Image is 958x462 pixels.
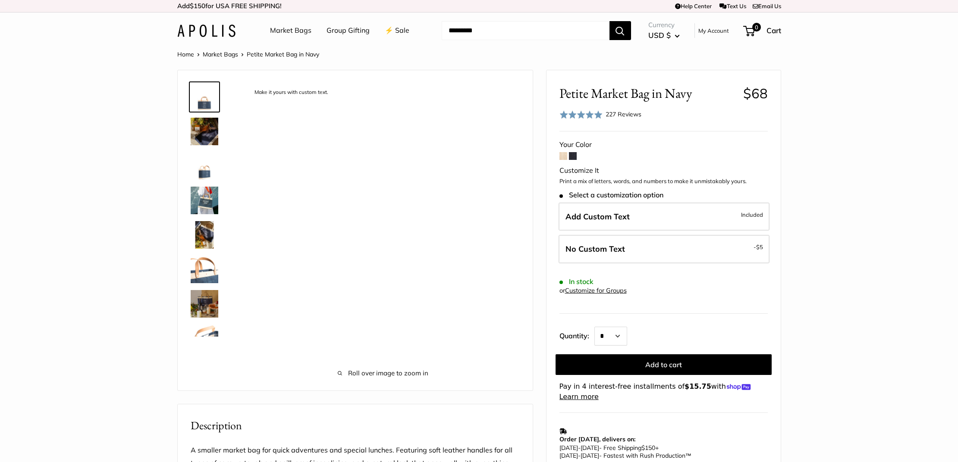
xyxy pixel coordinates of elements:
[648,28,680,42] button: USD $
[385,24,409,37] a: ⚡️ Sale
[442,21,609,40] input: Search...
[189,254,220,285] a: description_Super soft and durable leather handles.
[191,83,218,111] img: description_Make it yours with custom text.
[327,24,370,37] a: Group Gifting
[565,287,627,294] a: Customize for Groups
[247,50,319,58] span: Petite Market Bag in Navy
[559,85,737,101] span: Petite Market Bag in Navy
[189,219,220,250] a: Petite Market Bag in Navy
[641,444,655,452] span: $150
[741,209,763,220] span: Included
[648,31,671,40] span: USD $
[753,3,781,9] a: Email Us
[191,221,218,249] img: Petite Market Bag in Navy
[559,444,763,459] p: - Free Shipping +
[189,288,220,319] a: Petite Market Bag in Navy
[559,138,768,151] div: Your Color
[581,444,599,452] span: [DATE]
[191,256,218,283] img: description_Super soft and durable leather handles.
[250,87,333,98] div: Make it yours with custom text.
[606,110,641,118] span: 227 Reviews
[203,50,238,58] a: Market Bags
[559,452,691,459] span: - Fastest with Rush Production™
[743,85,768,102] span: $68
[698,25,729,36] a: My Account
[648,19,680,31] span: Currency
[559,235,770,263] label: Leave Blank
[189,81,220,112] a: description_Make it yours with custom text.
[559,285,627,297] div: or
[247,367,520,379] span: Roll over image to zoom in
[744,24,781,37] a: 0 Cart
[559,452,578,459] span: [DATE]
[191,290,218,318] img: Petite Market Bag in Navy
[177,50,194,58] a: Home
[578,452,581,459] span: -
[752,23,760,31] span: 0
[189,323,220,354] a: description_Inner pocket good for daily drivers.
[675,3,712,9] a: Help Center
[559,278,594,286] span: In stock
[191,187,218,214] img: Petite Market Bag in Navy
[565,212,630,222] span: Add Custom Text
[191,417,520,434] h2: Description
[190,2,205,10] span: $150
[556,354,772,375] button: Add to cart
[559,191,663,199] span: Select a customization option
[559,435,635,443] strong: Order [DATE], delivers on:
[766,26,781,35] span: Cart
[189,116,220,147] a: Petite Market Bag in Navy
[609,21,631,40] button: Search
[191,118,218,145] img: Petite Market Bag in Navy
[578,444,581,452] span: -
[565,244,625,254] span: No Custom Text
[177,49,319,60] nav: Breadcrumb
[177,25,236,37] img: Apolis
[581,452,599,459] span: [DATE]
[559,177,768,186] p: Print a mix of letters, words, and numbers to make it unmistakably yours.
[756,243,763,250] span: $5
[719,3,746,9] a: Text Us
[754,242,763,252] span: -
[191,152,218,180] img: Petite Market Bag in Navy
[559,164,768,177] div: Customize It
[559,203,770,231] label: Add Custom Text
[559,324,594,346] label: Quantity:
[189,185,220,216] a: Petite Market Bag in Navy
[191,325,218,352] img: description_Inner pocket good for daily drivers.
[559,444,578,452] span: [DATE]
[270,24,311,37] a: Market Bags
[189,150,220,181] a: Petite Market Bag in Navy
